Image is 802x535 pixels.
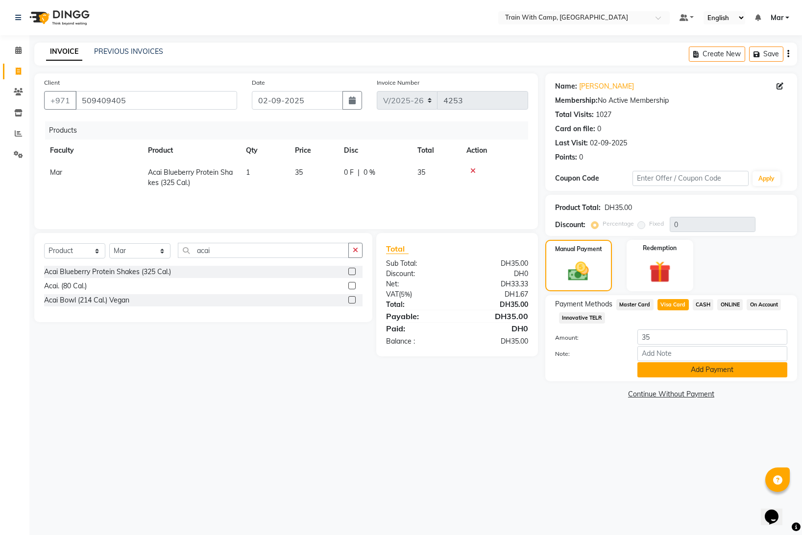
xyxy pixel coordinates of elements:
div: Sub Total: [379,258,457,269]
span: VAT [386,290,399,299]
span: 0 % [364,167,375,178]
input: Search by Name/Mobile/Email/Code [75,91,237,110]
span: 1 [246,168,250,177]
span: Innovative TELR [559,312,605,324]
th: Disc [338,140,412,162]
label: Redemption [643,244,677,253]
div: 0 [597,124,601,134]
input: Amount [637,329,787,345]
div: Net: [379,279,457,289]
a: INVOICE [46,43,82,61]
div: No Active Membership [555,95,787,106]
th: Faculty [44,140,142,162]
input: Enter Offer / Coupon Code [632,171,749,186]
th: Total [412,140,461,162]
button: Create New [689,47,745,62]
div: Coupon Code [555,173,632,184]
input: Add Note [637,346,787,361]
a: Continue Without Payment [547,389,795,399]
button: Apply [753,171,780,186]
th: Product [142,140,240,162]
label: Manual Payment [555,245,602,254]
span: Mar [771,13,783,23]
th: Price [289,140,338,162]
a: [PERSON_NAME] [579,81,634,92]
div: Name: [555,81,577,92]
div: Total: [379,300,457,310]
span: Acai Blueberry Protein Shakes (325 Cal.) [148,168,233,187]
div: Card on file: [555,124,595,134]
img: _gift.svg [642,258,678,285]
div: Acai. (80 Cal.) [44,281,87,291]
div: Acai Bowl (214 Cal.) Vegan [44,295,129,305]
div: Payable: [379,310,457,322]
span: Mar [50,168,62,177]
button: Save [749,47,783,62]
div: Balance : [379,336,457,347]
div: DH35.00 [457,336,535,347]
div: DH35.00 [457,310,535,322]
div: DH35.00 [457,300,535,310]
label: Amount: [548,333,630,342]
label: Date [252,78,265,87]
span: Visa Card [657,299,689,310]
label: Percentage [603,219,634,228]
div: DH33.33 [457,279,535,289]
div: 1027 [596,110,611,120]
span: 35 [295,168,303,177]
div: Points: [555,152,577,163]
div: 02-09-2025 [590,138,627,148]
div: Paid: [379,323,457,334]
span: 0 F [344,167,354,178]
button: Add Payment [637,362,787,377]
div: Discount: [555,220,585,230]
div: Total Visits: [555,110,594,120]
div: Product Total: [555,203,601,213]
img: logo [25,4,92,31]
div: DH0 [457,323,535,334]
div: DH1.67 [457,289,535,300]
iframe: chat widget [761,496,792,525]
span: CASH [693,299,714,310]
div: Discount: [379,269,457,279]
div: 0 [579,152,583,163]
a: PREVIOUS INVOICES [94,47,163,56]
div: Products [45,121,535,140]
label: Client [44,78,60,87]
label: Note: [548,349,630,358]
span: Master Card [616,299,654,310]
div: DH35.00 [605,203,632,213]
div: Last Visit: [555,138,588,148]
th: Action [461,140,528,162]
span: 35 [417,168,425,177]
div: DH0 [457,269,535,279]
span: Payment Methods [555,299,612,309]
button: +971 [44,91,76,110]
div: Membership: [555,95,598,106]
label: Fixed [649,219,664,228]
div: ( ) [379,289,457,300]
input: Search or Scan [178,243,349,258]
div: Acai Blueberry Protein Shakes (325 Cal.) [44,267,171,277]
span: ONLINE [717,299,743,310]
th: Qty [240,140,289,162]
label: Invoice Number [377,78,419,87]
span: 5% [401,290,410,298]
span: On Account [747,299,781,310]
span: | [358,167,360,178]
img: _cash.svg [561,259,595,283]
span: Total [386,244,409,254]
div: DH35.00 [457,258,535,269]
